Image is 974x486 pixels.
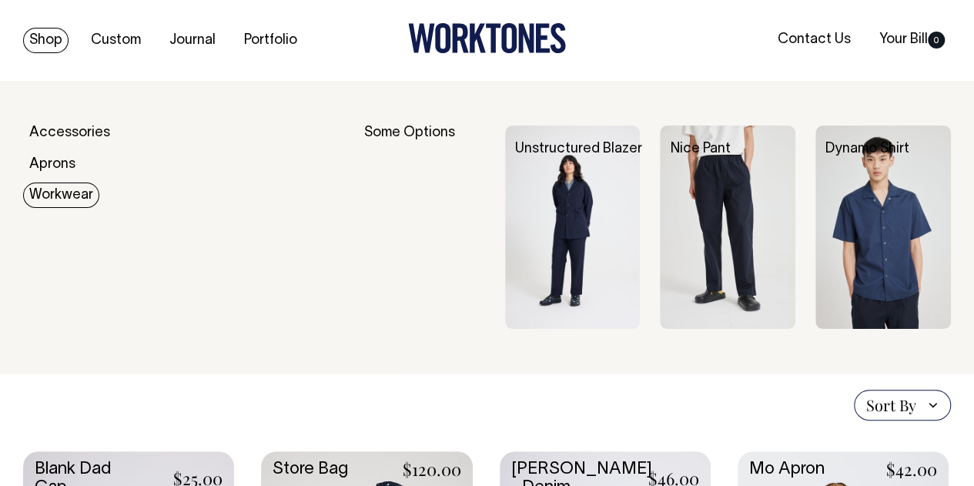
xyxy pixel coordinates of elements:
[815,126,951,329] img: Dynamo Shirt
[825,142,909,156] a: Dynamo Shirt
[515,142,642,156] a: Unstructured Blazer
[163,28,222,53] a: Journal
[23,152,82,177] a: Aprons
[85,28,147,53] a: Custom
[928,32,945,49] span: 0
[364,126,485,329] div: Some Options
[866,396,916,414] span: Sort By
[23,28,69,53] a: Shop
[660,126,795,329] img: Nice Pant
[772,27,857,52] a: Contact Us
[873,27,951,52] a: Your Bill0
[238,28,303,53] a: Portfolio
[670,142,730,156] a: Nice Pant
[23,120,116,146] a: Accessories
[23,183,99,208] a: Workwear
[505,126,641,329] img: Unstructured Blazer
